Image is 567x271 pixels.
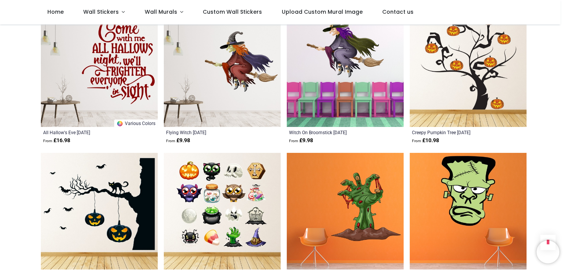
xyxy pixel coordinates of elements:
[281,8,362,16] span: Upload Custom Mural Image
[289,137,313,144] strong: £ 9.98
[43,139,52,143] span: From
[287,153,404,269] img: Zombie Hand Halloween Wall Sticker - Mod6
[41,10,158,127] img: All Hallow's Eve Halloween Wall Sticker
[41,153,158,269] img: Pumpkin Tree & Black Cat Wall Sticker
[412,139,421,143] span: From
[43,129,133,135] a: All Hallow's Eve [DATE]
[536,241,559,263] iframe: Brevo live chat
[164,153,281,269] img: Ghosts & Ghouls Halloween Wall Sticker
[166,139,175,143] span: From
[47,8,64,16] span: Home
[164,10,281,127] img: Flying Witch Halloween Wall Sticker - Mod5
[166,129,256,135] a: Flying Witch [DATE]
[412,129,502,135] a: Creepy Pumpkin Tree [DATE]
[114,119,158,127] a: Various Colors
[145,8,177,16] span: Wall Murals
[287,10,404,127] img: Witch On Broomstick Halloween Wall Sticker
[43,137,70,144] strong: £ 16.98
[382,8,414,16] span: Contact us
[410,10,527,127] img: Creepy Pumpkin Tree Halloween Wall Sticker
[116,120,123,127] img: Color Wheel
[83,8,119,16] span: Wall Stickers
[289,139,298,143] span: From
[412,137,439,144] strong: £ 10.98
[410,153,527,269] img: Frankenstein Halloween Wall Sticker
[203,8,262,16] span: Custom Wall Stickers
[166,137,190,144] strong: £ 9.98
[289,129,379,135] a: Witch On Broomstick [DATE]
